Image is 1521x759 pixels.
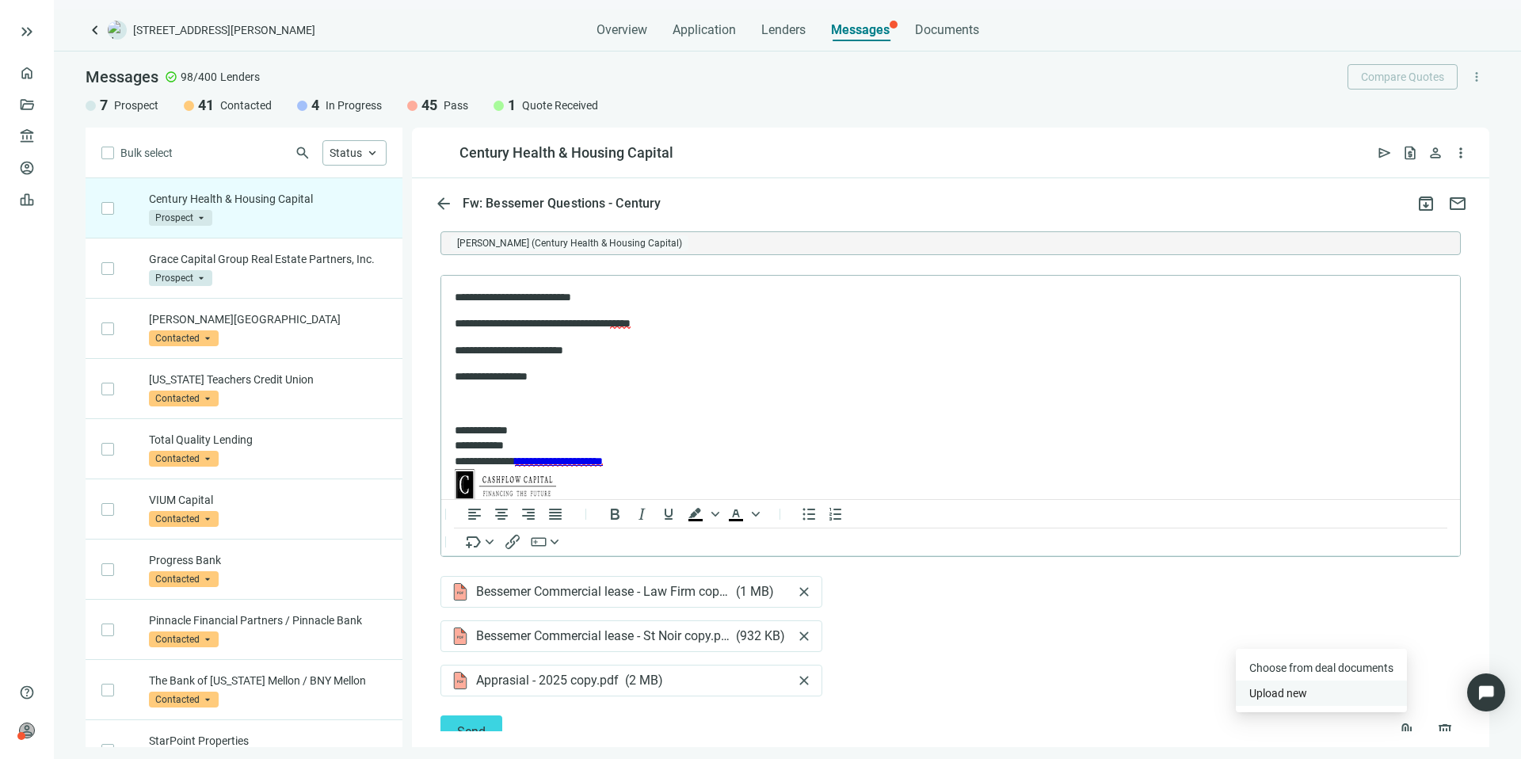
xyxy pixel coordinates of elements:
span: Documents [915,22,979,38]
p: Total Quality Lending [149,432,387,448]
span: Bessemer Commercial lease - Law Firm copy.pdf [476,584,730,600]
span: 45 [421,96,437,115]
span: ( 1 MB ) [736,584,774,600]
p: Grace Capital Group Real Estate Partners, Inc. [149,251,387,267]
button: keyboard_double_arrow_right [17,22,36,41]
span: 98/400 [181,69,217,85]
span: 4 [311,96,319,115]
span: Contacted [149,511,219,527]
span: Pass [444,97,468,113]
div: Century Health & Housing Capital [459,143,673,162]
span: arrow_back [434,194,453,213]
button: more_vert [1448,140,1473,166]
span: In Progress [326,97,382,113]
button: Bold [601,505,628,524]
span: Contacted [149,451,219,467]
button: Align center [488,505,515,524]
span: Contacted [149,330,219,346]
div: Fw: Bessemer Questions - Century [459,196,664,212]
button: Upload new [1236,681,1407,706]
span: ( 932 KB ) [736,628,785,644]
button: more_vert [1464,64,1489,90]
span: Quote Received [522,97,598,113]
span: 7 [100,96,108,115]
button: delete [1429,715,1461,747]
span: more_vert [1453,145,1469,161]
button: Numbered list [822,505,849,524]
button: arrow_back [428,188,459,219]
button: Insert merge tag [461,532,499,551]
span: Overview [597,22,647,38]
span: Status [330,147,362,159]
span: Lenders [220,69,260,85]
span: Prospect [149,270,212,286]
span: help [19,685,35,700]
button: archive [1410,188,1442,219]
span: Contacted [149,391,219,406]
span: Prospect [149,210,212,226]
button: Justify [542,505,569,524]
span: archive [1416,194,1435,213]
img: deal-logo [108,21,127,40]
button: Italic [628,505,655,524]
span: delete [1435,722,1454,741]
span: Contacted [149,631,219,647]
span: 1 [508,96,516,115]
span: more_vert [1470,70,1484,84]
span: Contacted [220,97,272,113]
span: Upload new [1249,687,1307,700]
p: Century Health & Housing Capital [149,191,387,207]
span: ( 2 MB ) [625,673,663,688]
span: Apprasial - 2025 copy.pdf [476,673,619,688]
p: VIUM Capital [149,492,387,508]
span: send [1377,145,1393,161]
span: Send [457,724,486,739]
span: mail [1448,194,1467,213]
button: attach_file [1391,715,1423,747]
span: keyboard_arrow_up [365,146,379,160]
iframe: Rich Text Area [441,276,1460,499]
p: StarPoint Properties [149,733,387,749]
span: account_balance [19,128,30,144]
button: Underline [655,505,682,524]
span: Messages [86,67,158,86]
button: Insert/edit link [499,532,526,551]
span: Lenders [761,22,806,38]
span: Bulk select [120,144,173,162]
p: [US_STATE] Teachers Credit Union [149,372,387,387]
div: Background color Black [682,505,722,524]
button: Compare Quotes [1348,64,1458,90]
p: The Bank of [US_STATE] Mellon / BNY Mellon [149,673,387,688]
span: person [1428,145,1443,161]
button: person [1423,140,1448,166]
span: request_quote [1402,145,1418,161]
button: Align left [461,505,488,524]
span: Application [673,22,736,38]
span: Сhoose from deal documents [1249,662,1393,674]
button: close [796,673,812,688]
button: Bullet list [795,505,822,524]
button: close [796,628,812,644]
p: Pinnacle Financial Partners / Pinnacle Bank [149,612,387,628]
span: Michael Wade (Century Health & Housing Capital) [451,235,688,251]
span: Messages [831,22,890,37]
button: mail [1442,188,1473,219]
button: request_quote [1397,140,1423,166]
button: Send [440,715,502,747]
button: close [796,584,812,600]
a: keyboard_arrow_left [86,21,105,40]
span: [STREET_ADDRESS][PERSON_NAME] [133,22,315,38]
span: [PERSON_NAME] (Century Health & Housing Capital) [457,235,682,251]
span: check_circle [165,71,177,83]
p: Progress Bank [149,552,387,568]
span: Contacted [149,692,219,708]
span: attach_file [1397,722,1416,741]
button: send [1372,140,1397,166]
span: Bessemer Commercial lease - St Noir copy.pdf [476,628,730,644]
button: Align right [515,505,542,524]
